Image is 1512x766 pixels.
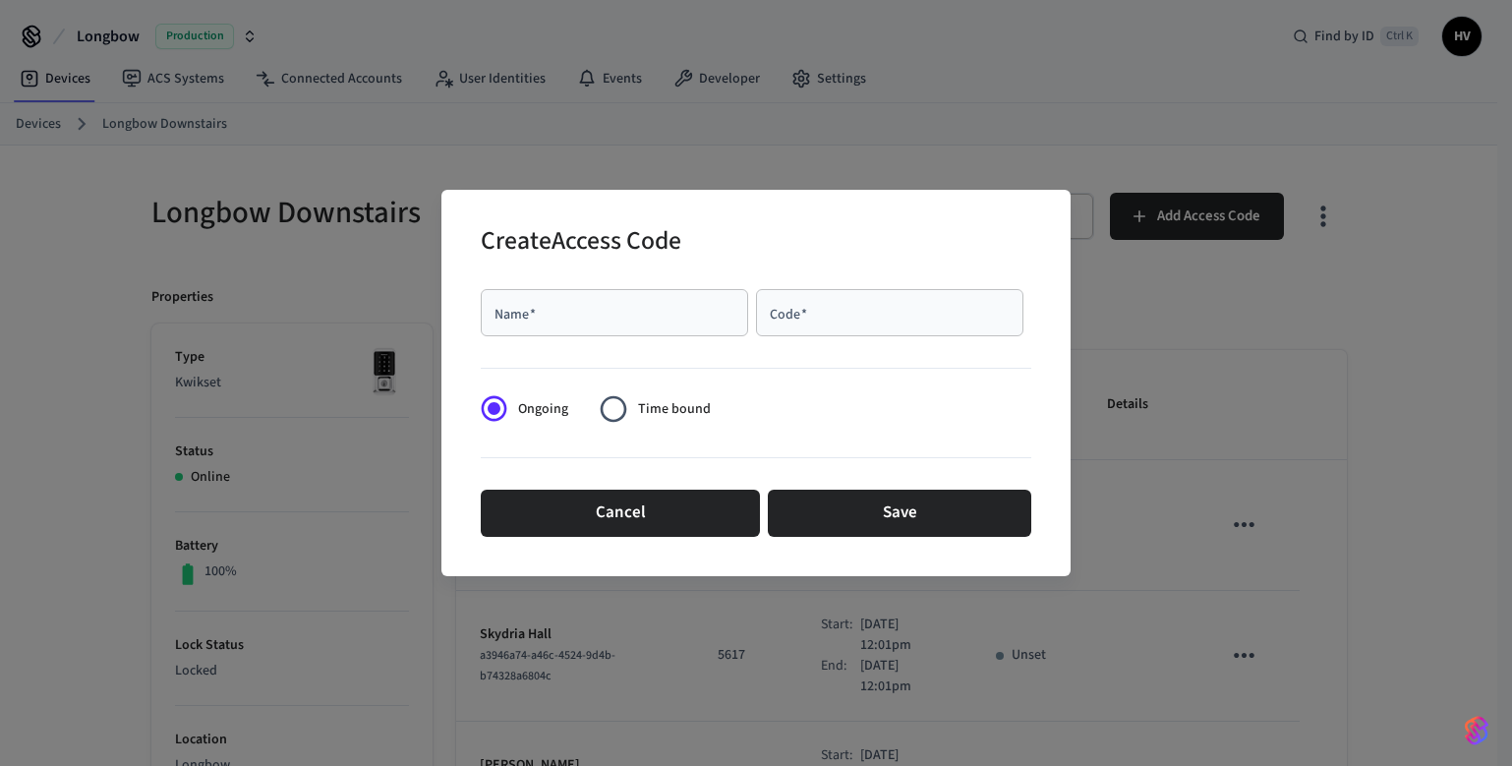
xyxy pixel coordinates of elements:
[1465,715,1488,746] img: SeamLogoGradient.69752ec5.svg
[481,213,681,273] h2: Create Access Code
[768,490,1031,537] button: Save
[518,399,568,420] span: Ongoing
[481,490,760,537] button: Cancel
[638,399,711,420] span: Time bound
